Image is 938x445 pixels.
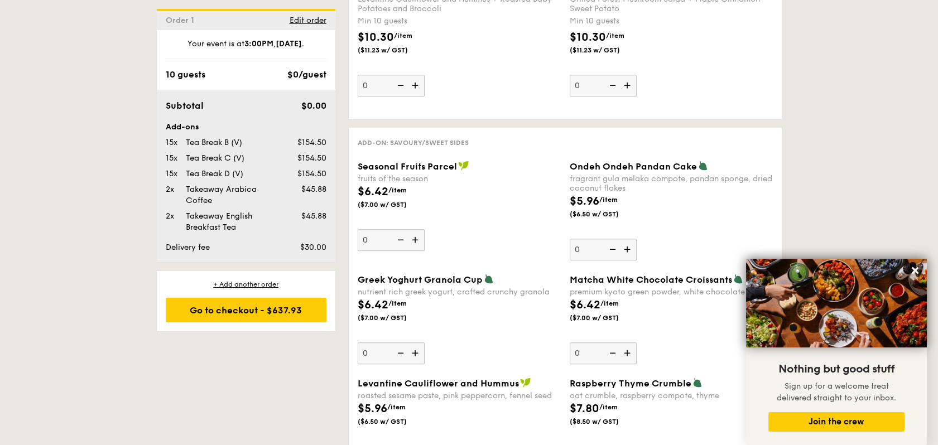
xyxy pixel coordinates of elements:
span: $6.42 [570,298,600,312]
span: Subtotal [166,100,204,111]
img: icon-vegetarian.fe4039eb.svg [698,161,708,171]
span: Ondeh Ondeh Pandan Cake [570,161,697,172]
strong: 3:00PM [244,39,273,49]
span: $6.42 [358,185,388,199]
span: $45.88 [301,185,326,194]
img: icon-add.58712e84.svg [620,342,637,364]
span: /item [600,299,619,307]
span: $10.30 [570,31,606,44]
span: Matcha White Chocolate Croissants [570,274,732,285]
input: Seasonal Fruits Parcelfruits of the season$6.42/item($7.00 w/ GST) [358,229,425,251]
div: Min 10 guests [358,16,561,27]
div: Tea Break B (V) [181,137,283,148]
img: icon-reduce.1d2dbef1.svg [603,239,620,260]
span: ($7.00 w/ GST) [358,200,434,209]
div: 2x [161,184,181,195]
button: Close [906,262,924,279]
input: Tea Break ELevantine Cauliflower and Hummus + Roasted Baby Potatoes and BroccoliMin 10 guests$10.... [358,75,425,96]
img: icon-vegetarian.fe4039eb.svg [484,274,494,284]
input: Greek Yoghurt Granola Cupnutrient rich greek yogurt, crafted crunchy granola$6.42/item($7.00 w/ GST) [358,342,425,364]
img: icon-add.58712e84.svg [408,229,425,250]
span: /item [599,196,618,204]
strong: [DATE] [276,39,302,49]
span: Delivery fee [166,243,210,252]
img: icon-vegan.f8ff3823.svg [458,161,469,171]
span: ($11.23 w/ GST) [570,46,646,55]
span: Add-on: Savoury/Sweet Sides [358,139,469,147]
span: /item [388,299,407,307]
input: Ondeh Ondeh Pandan Cakefragrant gula melaka compote, pandan sponge, dried coconut flakes$5.96/ite... [570,239,637,260]
div: Tea Break C (V) [181,153,283,164]
img: icon-add.58712e84.svg [408,342,425,364]
div: Takeaway English Breakfast Tea [181,211,283,233]
img: icon-add.58712e84.svg [620,239,637,260]
div: roasted sesame paste, pink peppercorn, fennel seed [358,391,561,400]
div: Tea Break D (V) [181,168,283,180]
button: Join the crew [768,412,905,432]
span: Sign up for a welcome treat delivered straight to your inbox. [777,381,896,403]
span: /item [387,403,406,411]
img: icon-add.58712e84.svg [408,75,425,96]
div: Min 10 guests [570,16,773,27]
img: DSC07876-Edit02-Large.jpeg [746,259,927,347]
span: $5.96 [570,195,599,208]
span: ($7.00 w/ GST) [570,313,646,322]
span: $10.30 [358,31,394,44]
img: icon-reduce.1d2dbef1.svg [391,342,408,364]
span: ($7.00 w/ GST) [358,313,434,322]
div: $0/guest [287,68,326,81]
div: Add-ons [166,122,326,133]
div: 15x [161,153,181,164]
span: $30.00 [300,243,326,252]
span: ($8.50 w/ GST) [570,417,646,426]
span: Nothing but good stuff [778,362,894,376]
div: Takeaway Arabica Coffee [181,184,283,206]
div: oat crumble, raspberry compote, thyme [570,391,773,400]
span: Edit order [290,16,326,25]
span: ($6.50 w/ GST) [358,417,434,426]
img: icon-reduce.1d2dbef1.svg [391,75,408,96]
span: $154.50 [297,138,326,147]
img: icon-reduce.1d2dbef1.svg [603,342,620,364]
span: ($6.50 w/ GST) [570,210,646,219]
span: $154.50 [297,169,326,178]
div: fruits of the season [358,174,561,183]
span: /item [388,186,407,194]
span: $154.50 [297,153,326,163]
span: $6.42 [358,298,388,312]
div: Your event is at , . [166,38,326,59]
span: ($11.23 w/ GST) [358,46,434,55]
span: /item [606,32,624,40]
div: 10 guests [166,68,205,81]
span: Levantine Cauliflower and Hummus [358,378,519,389]
img: icon-vegan.f8ff3823.svg [520,378,531,388]
div: fragrant gula melaka compote, pandan sponge, dried coconut flakes [570,174,773,193]
img: icon-reduce.1d2dbef1.svg [391,229,408,250]
img: icon-vegetarian.fe4039eb.svg [692,378,703,388]
div: premium kyoto green powder, white chocolate [570,287,773,297]
div: nutrient rich greek yogurt, crafted crunchy granola [358,287,561,297]
div: 15x [161,168,181,180]
span: $7.80 [570,402,599,415]
span: $0.00 [301,100,326,111]
span: Seasonal Fruits Parcel [358,161,457,172]
span: Order 1 [166,16,199,25]
input: Tea Break FGrilled Forest Mushroom Salad + ⁠Maple Cinnamon Sweet PotatoMin 10 guests$10.30/item($... [570,75,637,96]
img: icon-add.58712e84.svg [620,75,637,96]
img: icon-vegetarian.fe4039eb.svg [733,274,743,284]
img: icon-reduce.1d2dbef1.svg [603,75,620,96]
span: Greek Yoghurt Granola Cup [358,274,483,285]
div: + Add another order [166,280,326,289]
div: Go to checkout - $637.93 [166,298,326,322]
span: Raspberry Thyme Crumble [570,378,691,389]
span: $45.88 [301,211,326,221]
span: $5.96 [358,402,387,415]
span: /item [394,32,412,40]
div: 2x [161,211,181,222]
input: Matcha White Chocolate Croissantspremium kyoto green powder, white chocolate$6.42/item($7.00 w/ GST) [570,342,637,364]
div: 15x [161,137,181,148]
span: /item [599,403,618,411]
